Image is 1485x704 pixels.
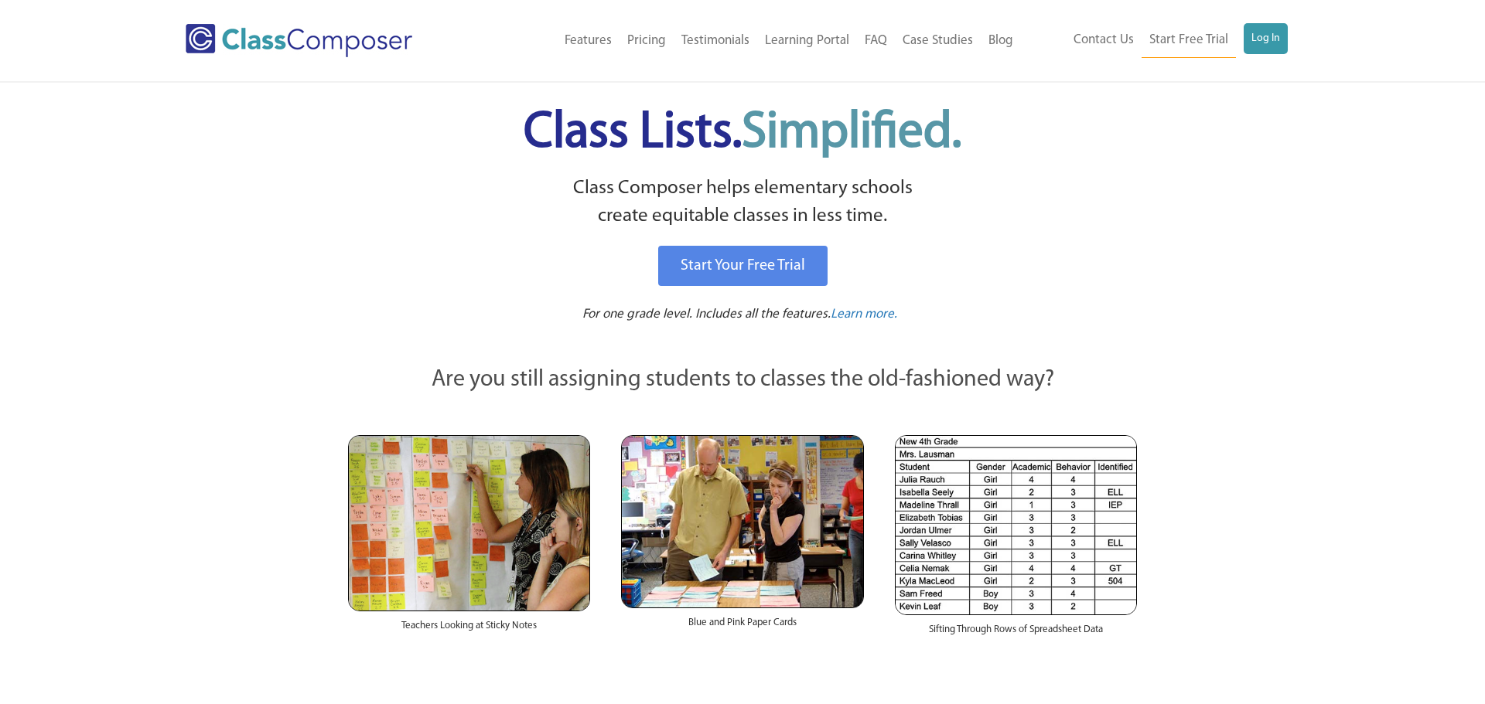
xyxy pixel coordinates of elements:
a: Learn more. [831,305,897,325]
a: Case Studies [895,24,981,58]
a: Blog [981,24,1021,58]
img: Teachers Looking at Sticky Notes [348,435,590,611]
img: Class Composer [186,24,412,57]
a: Log In [1244,23,1288,54]
img: Blue and Pink Paper Cards [621,435,863,607]
a: Pricing [620,24,674,58]
nav: Header Menu [476,24,1021,58]
span: Start Your Free Trial [681,258,805,274]
p: Are you still assigning students to classes the old-fashioned way? [348,363,1137,397]
nav: Header Menu [1021,23,1288,58]
span: For one grade level. Includes all the features. [582,308,831,321]
a: Features [557,24,620,58]
img: Spreadsheets [895,435,1137,615]
span: Class Lists. [524,108,961,158]
a: Learning Portal [757,24,857,58]
a: FAQ [857,24,895,58]
span: Learn more. [831,308,897,321]
a: Start Free Trial [1142,23,1236,58]
div: Teachers Looking at Sticky Notes [348,611,590,648]
p: Class Composer helps elementary schools create equitable classes in less time. [346,175,1139,231]
a: Contact Us [1066,23,1142,57]
a: Testimonials [674,24,757,58]
div: Sifting Through Rows of Spreadsheet Data [895,615,1137,652]
span: Simplified. [742,108,961,158]
div: Blue and Pink Paper Cards [621,608,863,645]
a: Start Your Free Trial [658,246,828,286]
